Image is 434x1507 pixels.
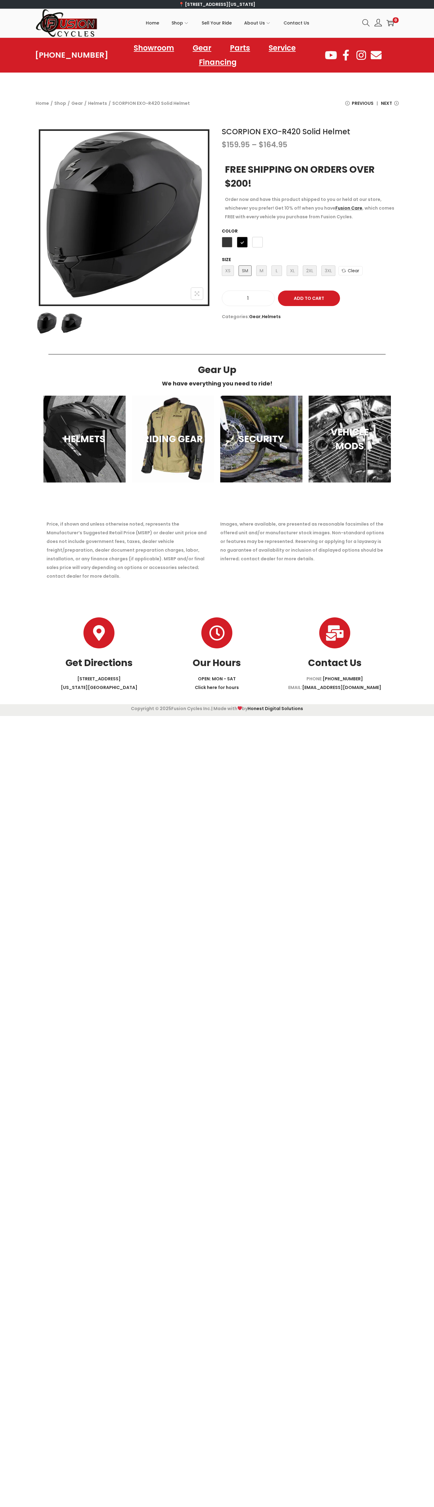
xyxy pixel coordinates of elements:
[202,15,232,31] span: Sell Your Ride
[321,265,335,276] span: 3XL
[61,676,137,691] a: [STREET_ADDRESS][US_STATE][GEOGRAPHIC_DATA]
[225,162,396,190] h3: FREE SHIPPING ON ORDERS OVER $200!
[238,706,242,710] img: ❤
[222,294,274,303] input: Product quantity
[287,265,298,276] span: XL
[278,291,340,306] button: Add to Cart
[224,41,256,55] a: Parts
[36,312,58,334] img: Product image
[222,312,399,321] span: Categories: ,
[276,674,394,692] p: PHONE: EMAIL:
[193,656,241,669] a: Our Hours
[40,131,208,298] img: SCORPION EXO-R420 Solid Helmet
[309,396,391,482] a: VEHICLE MODS
[231,432,292,446] h3: SECURITY
[98,9,358,37] nav: Primary navigation
[222,140,250,150] bdi: 159.95
[109,99,111,108] span: /
[179,1,255,7] a: 📍 [STREET_ADDRESS][US_STATE]
[36,100,49,106] a: Home
[225,195,396,221] p: Order now and have this product shipped to you or held at our store, whichever you prefer! Get 10...
[239,265,252,276] span: SM
[43,396,126,482] a: HELMETS
[381,99,392,108] span: Next
[302,684,381,691] a: [EMAIL_ADDRESS][DOMAIN_NAME]
[320,425,380,453] h3: VEHICLE MODS
[222,256,231,263] label: Size
[222,265,234,276] span: XS
[202,9,232,37] a: Sell Your Ride
[108,41,324,69] nav: Menu
[323,676,363,682] a: [PHONE_NUMBER]
[259,140,287,150] bdi: 164.95
[252,140,257,150] span: –
[172,9,189,37] a: Shop
[387,19,394,27] a: 0
[319,617,350,648] a: Contact Us
[381,99,399,112] a: Next
[262,41,302,55] a: Service
[54,100,66,106] a: Shop
[220,396,302,482] a: SECURITY
[35,51,108,60] a: [PHONE_NUMBER]
[338,266,363,275] a: Clear
[68,99,70,108] span: /
[128,41,180,55] a: Showroom
[352,99,374,108] span: Previous
[36,9,98,38] img: Woostify retina logo
[71,100,83,106] a: Gear
[259,140,264,150] span: $
[83,617,114,648] a: Get Directions
[262,313,281,320] a: Helmets
[284,15,309,31] span: Contact Us
[132,396,214,482] a: RIDING GEAR
[172,15,183,31] span: Shop
[51,99,53,108] span: /
[195,676,239,691] a: OPEN: MON - SATClick here for hours
[284,9,309,37] a: Contact Us
[54,432,115,446] h3: HELMETS
[6,381,428,386] h6: We have everything you need to ride!
[186,41,217,55] a: Gear
[222,228,238,234] label: Color
[335,205,362,211] a: Fusion Care
[308,656,362,669] a: Contact Us
[146,15,159,31] span: Home
[146,9,159,37] a: Home
[256,265,267,276] span: M
[303,265,317,276] span: 2XL
[244,9,271,37] a: About Us
[220,520,388,563] p: Images, where available, are presented as reasonable facsimiles of the offered unit and/or manufa...
[171,705,211,712] span: Fusion Cycles Inc.
[248,705,303,712] a: Honest Digital Solutions
[201,617,232,648] a: Our Hours
[6,365,428,375] h3: Gear Up
[65,656,133,669] a: Get Directions
[88,100,107,106] a: Helmets
[84,99,87,108] span: /
[61,312,83,334] img: Product image
[345,99,374,112] a: Previous
[271,265,282,276] span: L
[193,55,243,69] a: Financing
[143,432,203,446] h3: RIDING GEAR
[47,520,214,580] p: Price, if shown and unless otherwise noted, represents the Manufacturer’s Suggested Retail Price ...
[244,15,265,31] span: About Us
[249,313,261,320] a: Gear
[222,140,227,150] span: $
[112,99,190,108] span: SCORPION EXO-R420 Solid Helmet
